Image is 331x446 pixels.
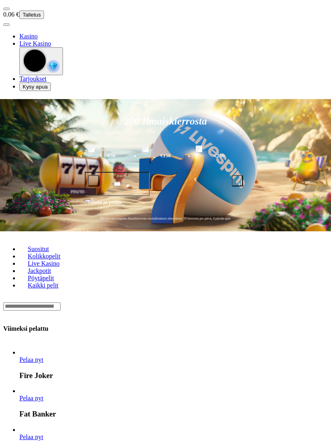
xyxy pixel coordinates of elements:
[3,8,10,10] button: menu
[19,395,43,402] a: Fat Banker
[140,144,191,168] label: €150
[19,33,38,40] a: diamond iconKasino
[194,144,245,168] label: €250
[19,257,68,269] a: Live Kasino
[87,198,122,213] span: Talleta ja pelaa
[19,75,46,82] span: Tarjoukset
[19,356,43,363] span: Pelaa nyt
[19,40,51,47] a: poker-chip iconLive Kasino
[19,433,43,440] a: Gladiator Legends
[3,23,10,26] button: menu
[19,395,43,402] span: Pelaa nyt
[19,47,63,75] button: reward-icon
[19,243,57,255] a: Suositut
[25,282,62,289] span: Kaikki pelit
[19,33,38,40] span: Kasino
[19,264,59,277] a: Jackpotit
[3,11,19,18] span: 0.06 €
[23,12,41,18] span: Talletus
[3,325,48,332] h3: Viimeksi pelattu
[195,176,197,184] span: €
[25,267,54,274] span: Jackpotit
[19,11,44,19] button: Talletus
[86,144,137,168] label: €50
[25,245,52,252] span: Suositut
[23,84,48,90] span: Kysy apua
[19,40,51,47] span: Live Kasino
[19,82,51,91] button: headphones iconKysy apua
[19,356,43,363] a: Fire Joker
[47,60,60,73] img: reward-icon
[25,275,57,281] span: Pöytäpelit
[3,302,61,311] input: Search
[19,279,67,291] a: Kaikki pelit
[19,250,69,262] a: Kolikkopelit
[19,272,62,284] a: Pöytäpelit
[232,175,243,186] button: plus icon
[91,197,94,202] span: €
[85,198,246,213] button: Talleta ja pelaa
[88,175,99,186] button: minus icon
[3,239,328,296] nav: Lobby
[19,75,46,82] a: gift-inverted iconTarjoukset
[19,433,43,440] span: Pelaa nyt
[25,260,63,267] span: Live Kasino
[3,231,328,318] header: Lobby
[25,253,64,260] span: Kolikkopelit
